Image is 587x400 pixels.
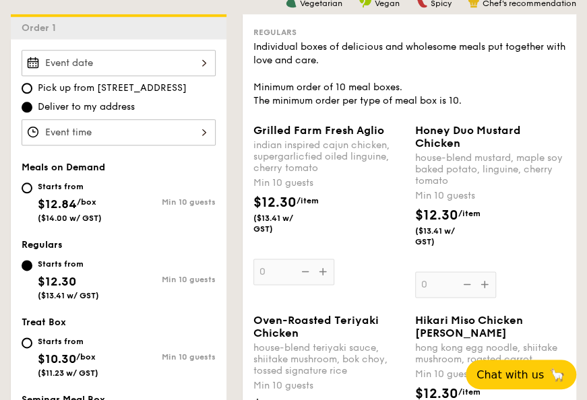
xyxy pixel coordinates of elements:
[22,316,66,328] span: Treat Box
[458,387,481,397] span: /item
[415,189,566,203] div: Min 10 guests
[253,139,404,174] div: indian inspired cajun chicken, supergarlicfied oiled linguine, cherry tomato
[476,368,544,381] span: Chat with us
[38,259,99,269] div: Starts from
[119,197,216,207] div: Min 10 guests
[22,119,216,145] input: Event time
[22,22,61,34] span: Order 1
[22,239,63,251] span: Regulars
[22,260,32,271] input: Starts from$12.30($13.41 w/ GST)Min 10 guests
[38,197,77,211] span: $12.84
[22,337,32,348] input: Starts from$10.30/box($11.23 w/ GST)Min 10 guests
[549,367,565,382] span: 🦙
[119,275,216,284] div: Min 10 guests
[415,314,523,339] span: Hikari Miso Chicken [PERSON_NAME]
[253,28,297,37] span: Regulars
[297,196,319,205] span: /item
[253,213,307,234] span: ($13.41 w/ GST)
[253,342,404,376] div: house-blend teriyaki sauce, shiitake mushroom, bok choy, tossed signature rice
[415,226,469,247] span: ($13.41 w/ GST)
[38,291,99,300] span: ($13.41 w/ GST)
[253,40,565,108] div: Individual boxes of delicious and wholesome meals put together with love and care. Minimum order ...
[76,352,96,362] span: /box
[38,100,135,114] span: Deliver to my address
[119,352,216,362] div: Min 10 guests
[38,213,102,223] span: ($14.00 w/ GST)
[458,209,481,218] span: /item
[22,50,216,76] input: Event date
[22,102,32,112] input: Deliver to my address
[253,379,404,393] div: Min 10 guests
[38,81,187,95] span: Pick up from [STREET_ADDRESS]
[22,182,32,193] input: Starts from$12.84/box($14.00 w/ GST)Min 10 guests
[253,314,379,339] span: Oven-Roasted Teriyaki Chicken
[253,176,404,190] div: Min 10 guests
[415,152,566,187] div: house-blend mustard, maple soy baked potato, linguine, cherry tomato
[77,197,96,207] span: /box
[253,124,384,137] span: Grilled Farm Fresh Aglio
[38,352,76,366] span: $10.30
[22,162,105,173] span: Meals on Demand
[253,195,297,211] span: $12.30
[415,342,566,365] div: hong kong egg noodle, shiitake mushroom, roasted carrot
[38,181,102,192] div: Starts from
[38,368,98,378] span: ($11.23 w/ GST)
[415,124,521,149] span: Honey Duo Mustard Chicken
[38,274,76,289] span: $12.30
[415,207,458,224] span: $12.30
[415,368,566,381] div: Min 10 guests
[38,336,98,347] div: Starts from
[22,83,32,94] input: Pick up from [STREET_ADDRESS]
[466,360,576,389] button: Chat with us🦙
